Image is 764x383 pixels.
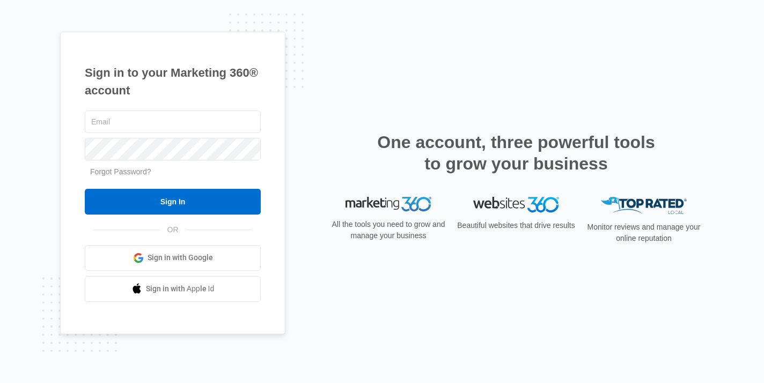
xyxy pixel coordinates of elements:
[456,220,576,231] p: Beautiful websites that drive results
[601,197,687,215] img: Top Rated Local
[148,252,213,263] span: Sign in with Google
[473,197,559,212] img: Websites 360
[346,197,431,212] img: Marketing 360
[90,167,151,176] a: Forgot Password?
[85,111,261,133] input: Email
[85,189,261,215] input: Sign In
[584,222,704,244] p: Monitor reviews and manage your online reputation
[160,224,186,235] span: OR
[146,283,215,294] span: Sign in with Apple Id
[328,219,449,241] p: All the tools you need to grow and manage your business
[85,64,261,99] h1: Sign in to your Marketing 360® account
[85,276,261,302] a: Sign in with Apple Id
[85,245,261,271] a: Sign in with Google
[374,131,658,174] h2: One account, three powerful tools to grow your business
